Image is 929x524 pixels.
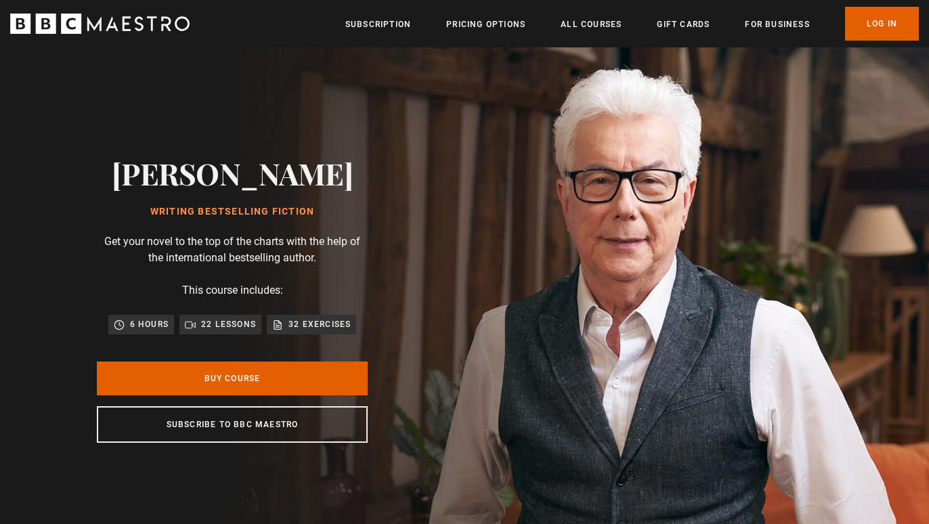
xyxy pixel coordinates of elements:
a: Subscribe to BBC Maestro [97,406,368,443]
a: Pricing Options [446,18,525,31]
p: 32 exercises [288,318,351,331]
a: Gift Cards [657,18,710,31]
a: Log In [845,7,919,41]
h2: [PERSON_NAME] [112,156,353,190]
p: 6 hours [130,318,169,331]
nav: Primary [345,7,919,41]
p: 22 lessons [201,318,256,331]
a: All Courses [561,18,622,31]
a: Subscription [345,18,411,31]
p: This course includes: [182,282,283,299]
p: Get your novel to the top of the charts with the help of the international bestselling author. [97,234,368,266]
a: For business [745,18,809,31]
h1: Writing Bestselling Fiction [112,206,353,217]
a: Buy Course [97,362,368,395]
svg: BBC Maestro [10,14,190,34]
